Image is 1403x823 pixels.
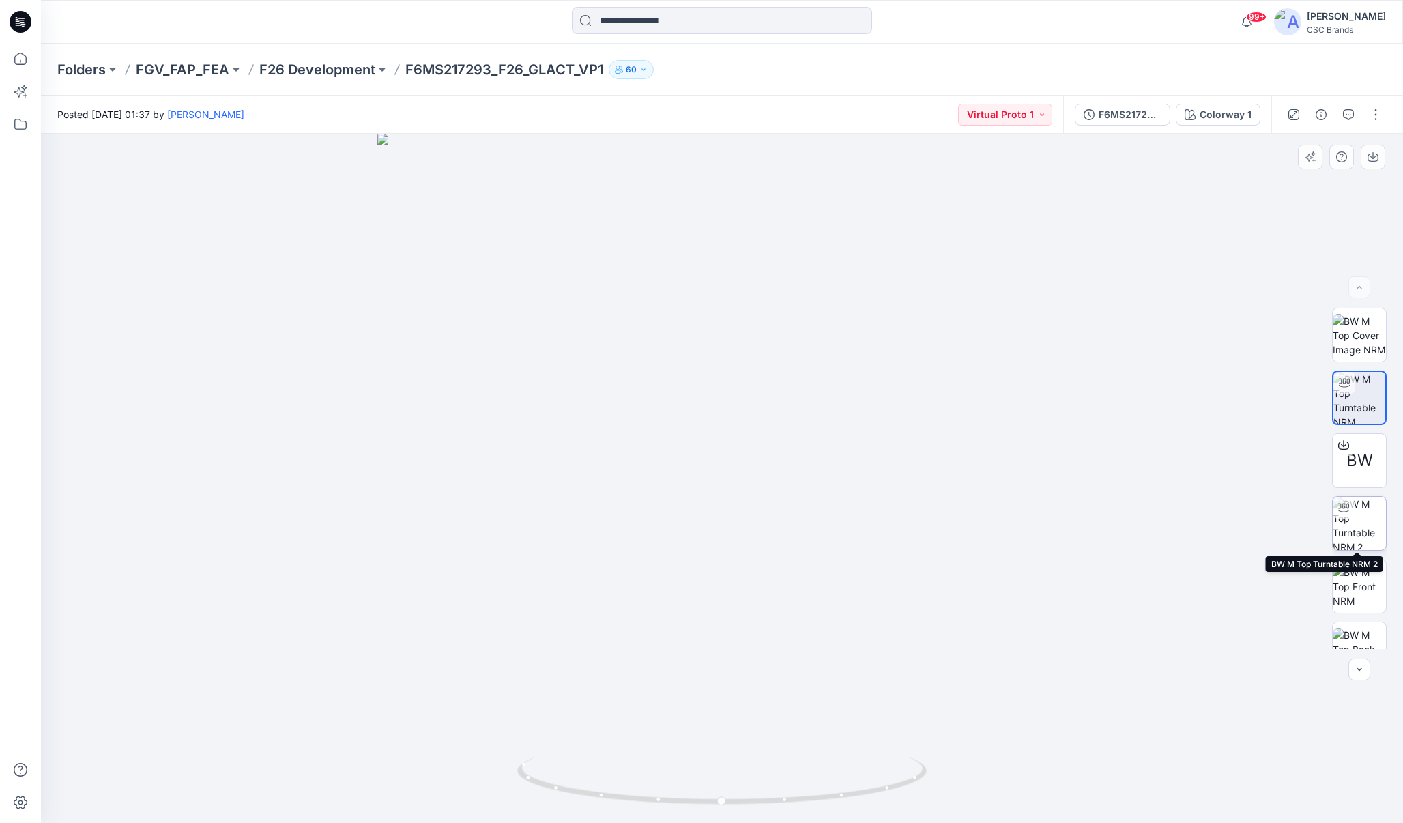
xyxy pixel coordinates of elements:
button: Colorway 1 [1176,104,1260,126]
a: [PERSON_NAME] [167,109,244,120]
img: BW M Top Back NRM [1333,628,1386,671]
img: BW M Top Front NRM [1333,565,1386,608]
div: [PERSON_NAME] [1307,8,1386,25]
button: 60 [609,60,654,79]
a: FGV_FAP_FEA [136,60,229,79]
img: BW M Top Turntable NRM 2 [1333,497,1386,550]
span: Posted [DATE] 01:37 by [57,107,244,121]
a: F26 Development [259,60,375,79]
img: avatar [1274,8,1301,35]
button: Details [1310,104,1332,126]
p: F6MS217293_F26_GLACT_VP1 [405,60,603,79]
img: BW M Top Turntable NRM [1333,372,1385,424]
span: BW [1346,448,1373,473]
div: CSC Brands [1307,25,1386,35]
div: Colorway 1 [1200,107,1252,122]
a: Folders [57,60,106,79]
div: F6MS217293_F26_PAACT_VP1 [1099,107,1161,122]
img: BW M Top Cover Image NRM [1333,314,1386,357]
button: F6MS217293_F26_PAACT_VP1 [1075,104,1170,126]
p: 60 [626,62,637,77]
span: 99+ [1246,12,1267,23]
